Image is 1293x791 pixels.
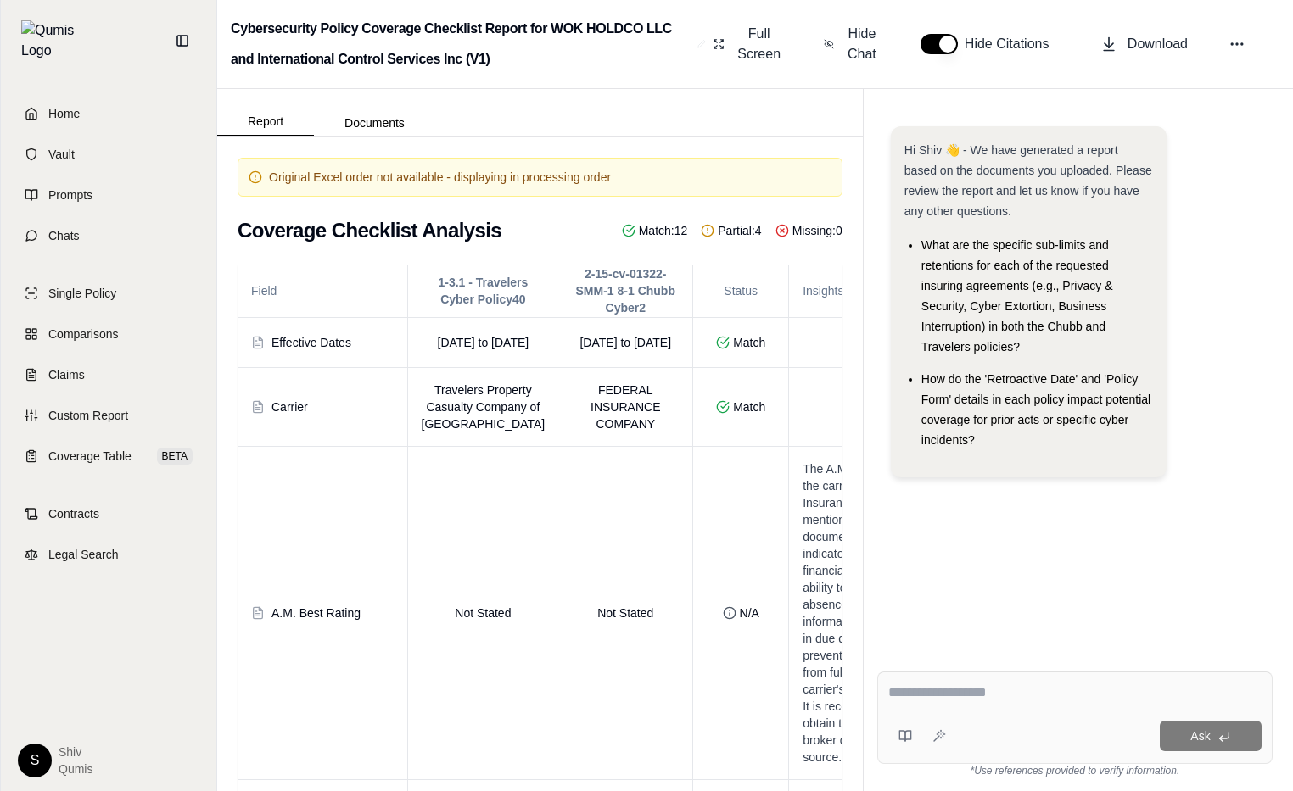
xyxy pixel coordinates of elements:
button: Full Screen [706,17,790,71]
span: BETA [157,448,193,465]
h2: Cybersecurity Policy Coverage Checklist Report for WOK HOLDCO LLC and International Control Servi... [231,14,691,75]
span: FEDERAL INSURANCE COMPANY [591,383,660,431]
span: What are the specific sub-limits and retentions for each of the requested insuring agreements (e.... [921,238,1113,354]
span: 1-3.1 - Travelers Cyber Policy40 [422,274,546,308]
a: Contracts [11,495,206,532]
th: Status [693,265,789,318]
th: Insights [789,265,959,318]
button: Download [1094,27,1195,61]
span: [DATE] to [DATE] [579,336,671,349]
a: Comparisons [11,315,206,353]
div: S [18,744,52,777]
span: Partial: 4 [701,222,761,239]
span: Original Excel order not available - displaying in processing order [269,169,611,186]
a: Vault [11,136,206,173]
span: Chats [48,227,80,244]
span: 2-15-cv-01322-SMM-1 8-1 Chubb Cyber2 [572,265,679,316]
th: Field [238,265,407,318]
span: Hi Shiv 👋 - We have generated a report based on the documents you uploaded. Please review the rep... [904,143,1152,218]
span: Not Stated [455,606,511,620]
span: Claims [48,366,85,383]
span: Match [733,334,765,351]
span: Qumis [59,760,92,777]
a: Single Policy [11,275,206,312]
span: Shiv [59,744,92,760]
button: Collapse sidebar [169,27,196,54]
a: Home [11,95,206,132]
button: Ask [1160,721,1262,751]
a: Prompts [11,176,206,214]
span: How do the 'Retroactive Date' and 'Policy Form' details in each policy impact potential coverage ... [921,372,1150,447]
span: Missing: 0 [775,222,842,239]
span: Hide Citations [965,34,1060,54]
a: Claims [11,356,206,393]
span: Vault [48,146,75,163]
span: Coverage Table [48,448,132,465]
span: Ask [1190,729,1210,743]
span: Hide Chat [844,24,880,64]
span: N/A [740,604,759,621]
span: Legal Search [48,546,119,563]
span: Custom Report [48,407,128,424]
span: Prompts [48,187,92,203]
button: Hide Chat [817,17,887,71]
a: Custom Report [11,397,206,434]
div: Effective Dates [271,334,351,351]
span: Not Stated [597,606,653,620]
div: A.M. Best Rating [271,604,361,621]
span: Match: 12 [622,222,688,239]
a: Chats [11,217,206,254]
button: Documents [314,109,435,136]
a: Legal Search [11,536,206,573]
div: *Use references provided to verify information. [877,764,1273,777]
a: Coverage TableBETA [11,437,206,475]
div: Carrier [271,398,308,415]
p: The A.M. Best rating for the carrier, Federal Insurance Company, is not mentioned in the policy d... [803,460,944,766]
span: Single Policy [48,285,116,302]
span: Comparisons [48,326,118,343]
span: Full Screen [735,24,783,64]
button: Report [217,108,314,136]
img: Qumis Logo [21,20,85,61]
h2: Coverage Checklist Analysis [238,217,501,244]
span: Contracts [48,505,99,522]
span: Home [48,105,80,122]
span: Travelers Property Casualty Company of [GEOGRAPHIC_DATA] [422,383,546,431]
span: Download [1128,34,1188,54]
span: [DATE] to [DATE] [438,336,529,349]
span: Match [733,398,765,415]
